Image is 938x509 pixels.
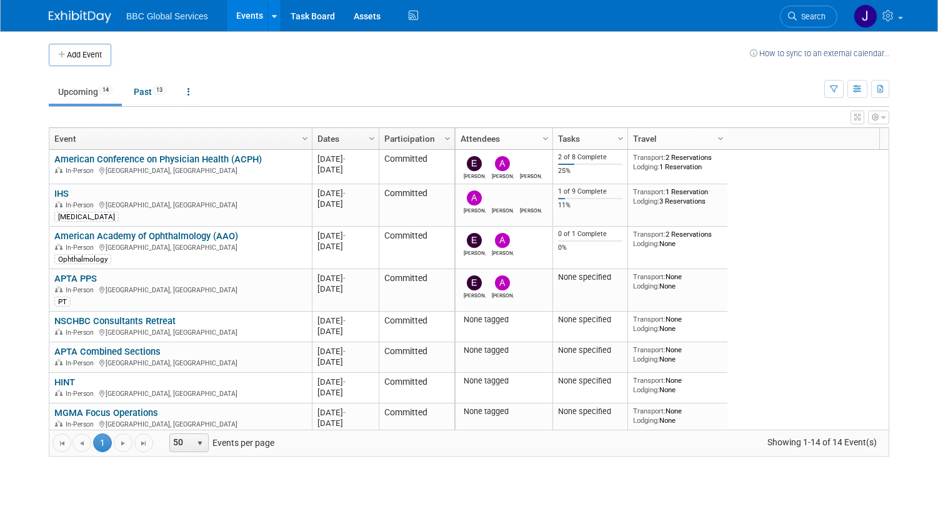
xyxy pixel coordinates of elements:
div: Ethan Denkensohn [464,171,486,179]
span: - [343,274,346,283]
td: Committed [379,342,454,373]
div: Michael Yablonowitz [520,205,542,214]
td: Committed [379,373,454,403]
div: None None [633,272,723,290]
span: Go to the first page [57,438,67,448]
div: PT [54,297,71,307]
div: [GEOGRAPHIC_DATA], [GEOGRAPHIC_DATA] [54,418,306,429]
td: Committed [379,184,454,227]
td: Committed [379,403,454,434]
div: [DATE] [317,230,373,241]
span: Lodging: [633,282,659,290]
span: Lodging: [633,355,659,363]
div: 0 of 1 Complete [558,230,623,239]
div: [GEOGRAPHIC_DATA], [GEOGRAPHIC_DATA] [54,284,306,295]
div: Ophthalmology [54,254,111,264]
div: None tagged [461,407,548,417]
span: In-Person [66,201,97,209]
div: Alex Corrigan [464,205,486,214]
span: Transport: [633,376,666,385]
div: [GEOGRAPHIC_DATA], [GEOGRAPHIC_DATA] [54,388,306,398]
div: 2 Reservations None [633,230,723,248]
span: In-Person [66,167,97,175]
div: Michael Yablonowitz [520,171,542,179]
a: Past13 [124,80,176,104]
div: Ethan Denkensohn [464,290,486,299]
img: In-Person Event [55,167,62,173]
a: Go to the next page [114,433,132,452]
div: None specified [558,315,623,325]
a: NSCHBC Consultants Retreat [54,315,176,327]
div: [DATE] [317,387,373,398]
div: Alex Corrigan [492,248,514,256]
span: Transport: [633,272,666,281]
td: Committed [379,312,454,342]
a: Go to the first page [52,433,71,452]
a: Travel [633,128,719,149]
span: Lodging: [633,197,659,205]
span: - [343,316,346,325]
span: In-Person [66,359,97,367]
a: Go to the last page [134,433,153,452]
img: In-Person Event [55,390,62,396]
div: [GEOGRAPHIC_DATA], [GEOGRAPHIC_DATA] [54,357,306,368]
span: Transport: [633,407,666,415]
div: [DATE] [317,188,373,199]
span: 13 [152,86,166,95]
span: - [343,377,346,387]
div: None specified [558,345,623,355]
span: Column Settings [541,134,551,144]
img: In-Person Event [55,201,62,207]
a: APTA Combined Sections [54,346,161,357]
div: [DATE] [317,284,373,294]
div: [GEOGRAPHIC_DATA], [GEOGRAPHIC_DATA] [54,165,306,175]
img: Alex Corrigan [467,190,482,205]
img: Alex Corrigan [495,275,510,290]
span: 14 [99,86,112,95]
a: Column Settings [299,128,312,147]
a: Column Settings [539,128,553,147]
span: select [195,438,205,448]
a: MGMA Focus Operations [54,407,158,418]
a: Attendees [461,128,544,149]
span: Transport: [633,230,666,239]
div: [DATE] [317,407,373,418]
div: None None [633,376,723,394]
img: Michael Yablonowitz [523,156,538,171]
span: Lodging: [633,385,659,394]
a: Dates [317,128,371,149]
img: In-Person Event [55,329,62,335]
div: [DATE] [317,273,373,284]
a: Column Settings [441,128,455,147]
span: Transport: [633,153,666,162]
div: [DATE] [317,199,373,209]
span: Column Settings [716,134,726,144]
span: Lodging: [633,416,659,425]
div: Alex Corrigan [492,171,514,179]
img: Nathan Bush [495,190,510,205]
a: Column Settings [614,128,628,147]
span: Events per page [154,433,287,452]
span: In-Person [66,420,97,428]
span: In-Person [66,244,97,252]
div: [DATE] [317,164,373,175]
span: In-Person [66,329,97,337]
div: None tagged [461,345,548,355]
img: In-Person Event [55,359,62,365]
a: American Academy of Ophthalmology (AAO) [54,230,238,242]
img: In-Person Event [55,286,62,292]
img: Jennifer Benedict [854,4,877,28]
span: Column Settings [300,134,310,144]
img: Alex Corrigan [495,233,510,248]
span: 50 [170,434,191,452]
span: Go to the next page [118,438,128,448]
div: None None [633,345,723,363]
span: - [343,347,346,356]
div: [DATE] [317,154,373,164]
span: Column Settings [616,134,626,144]
span: - [343,154,346,164]
span: - [343,189,346,198]
span: BBC Global Services [126,11,208,21]
div: Alex Corrigan [492,290,514,299]
div: [DATE] [317,346,373,357]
